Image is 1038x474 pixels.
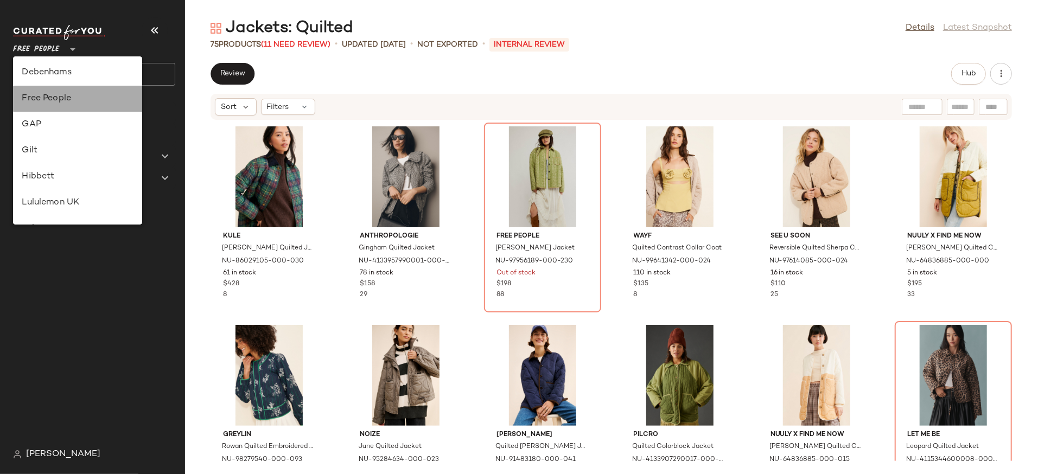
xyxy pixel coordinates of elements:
img: 97614085_024_b [762,126,871,227]
img: 91483180_041_b [488,325,597,426]
span: Rowan Quilted Embroidered Jacket [222,442,314,452]
span: June Quilted Jacket [359,442,422,452]
span: • [482,38,485,51]
p: INTERNAL REVIEW [489,38,569,52]
img: 4133957990001_009_b [351,126,461,227]
span: See U Soon [770,232,863,241]
span: • [335,38,337,51]
span: NU-4115344600008-000-029 [906,455,998,465]
span: NU-95284634-000-023 [359,455,439,465]
span: Curations [37,172,76,184]
span: [PERSON_NAME] Quilted Jacket [222,244,314,253]
span: $110 [770,279,786,289]
img: svg%3e [211,23,221,34]
span: Noize [360,430,452,440]
span: NU-64836885-000-015 [769,455,850,465]
span: Quilted Colorblock Jacket [633,442,714,452]
img: 64836885_000_b3 [899,126,1008,227]
span: 5 in stock [907,268,937,278]
span: Review [220,69,245,78]
span: NU-4133957990001-000-009 [359,257,451,266]
span: [PERSON_NAME] Jacket [495,244,575,253]
span: Dashboard [35,107,78,119]
span: Reversible Quilted Sherpa Coat [769,244,862,253]
img: 95284634_023_b [351,325,461,426]
span: NU-97956189-000-230 [495,257,573,266]
span: [PERSON_NAME] Quilted Coat [769,442,862,452]
span: 8 [634,291,638,298]
div: Jackets: Quilted [211,17,353,39]
span: Filters [267,101,289,113]
span: 25 [770,291,778,298]
img: 4133907290017_031_c2 [625,325,735,426]
span: NU-86029105-000-030 [222,257,304,266]
span: $428 [223,279,239,289]
button: Review [211,63,254,85]
p: updated [DATE] [342,39,406,50]
img: 86029105_030_b [214,126,324,227]
span: 75 [211,41,219,49]
span: Greylin [223,430,315,440]
span: Free People [496,232,589,241]
span: (0) [108,150,122,163]
img: svg%3e [17,107,28,118]
img: 97956189_230_b4 [488,126,597,227]
span: WAYF [634,232,726,241]
span: Quilted [PERSON_NAME] Jacket [495,442,588,452]
img: 98279540_093_b [214,325,324,426]
img: 64836885_015_b [762,325,871,426]
span: Let Me Be [907,430,999,440]
span: 61 in stock [223,268,256,278]
span: Out of stock [496,268,536,278]
img: cfy_white_logo.C9jOOHJF.svg [13,25,105,40]
span: KULE [223,232,315,241]
span: • [410,38,413,51]
span: Pilcro [634,430,726,440]
span: Anthropologie [360,232,452,241]
span: [PERSON_NAME] [26,448,100,461]
span: NU-97614085-000-024 [769,257,849,266]
span: 8 [223,291,227,298]
img: 4115344600008_029_b [899,325,1008,426]
span: 16 in stock [770,268,804,278]
span: Nuuly x Find Me Now [907,232,999,241]
span: NU-98279540-000-093 [222,455,302,465]
a: Details [906,22,934,35]
span: NU-99641342-000-024 [633,257,711,266]
span: $158 [360,279,375,289]
span: (11 Need Review) [261,41,330,49]
p: Not Exported [417,39,478,50]
span: Global Clipboards [37,150,108,163]
span: Leopard Quilted Jacket [906,442,979,452]
span: [PERSON_NAME] [496,430,589,440]
span: 110 in stock [634,268,671,278]
span: Hub [961,69,976,78]
span: Free People [13,37,60,56]
div: Products [211,39,330,50]
span: 29 [360,291,367,298]
span: NU-4133907290017-000-031 [633,455,725,465]
span: NU-64836885-000-000 [906,257,989,266]
span: 33 [907,291,915,298]
span: $198 [496,279,511,289]
button: Hub [951,63,986,85]
img: 99641342_024_b5 [625,126,735,227]
span: Quilted Contrast Collar Coat [633,244,722,253]
span: NU-91483180-000-041 [495,455,576,465]
span: [PERSON_NAME] Quilted Coat [906,244,998,253]
span: $135 [634,279,649,289]
img: svg%3e [13,450,22,459]
span: Sort [221,101,237,113]
span: 78 in stock [360,268,393,278]
span: $195 [907,279,922,289]
span: Gingham Quilted Jacket [359,244,435,253]
span: 88 [496,291,504,298]
span: All Products [37,129,85,141]
span: Nuuly x Find Me Now [770,430,863,440]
